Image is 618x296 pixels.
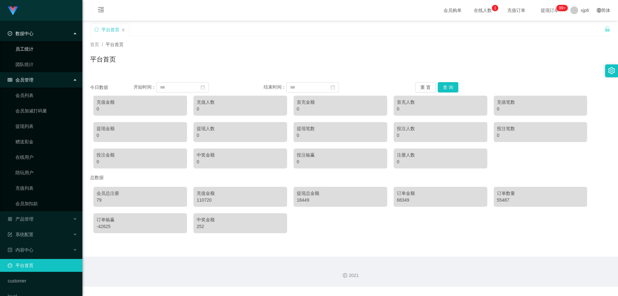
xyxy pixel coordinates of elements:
span: 系统配置 [8,232,33,237]
span: 在线人数 [471,8,495,13]
div: 充值金额 [97,99,184,106]
div: 总数据 [90,172,610,184]
p: 1 [494,5,496,11]
i: 图标: close [121,28,125,32]
span: 内容中心 [8,247,33,253]
div: 注册人数 [397,152,484,158]
span: / [102,42,103,47]
div: 0 [497,106,584,112]
i: 图标: calendar [331,85,335,90]
i: 图标: appstore-o [8,217,12,221]
span: 提现订单 [538,8,562,13]
img: logo.9652507e.png [8,6,18,15]
h1: 平台首页 [90,54,116,64]
div: 0 [297,158,384,165]
div: 今日数据 [90,84,134,91]
a: 在线用户 [15,151,77,164]
div: 提现人数 [197,125,284,132]
button: 查 询 [438,82,458,92]
div: 提现总金额 [297,190,384,197]
div: 0 [97,106,184,112]
a: 会员加扣款 [15,197,77,210]
span: 平台首页 [106,42,124,47]
a: 陪玩用户 [15,166,77,179]
a: customer [8,274,77,287]
i: 图标: menu-fold [90,0,112,21]
a: 会员列表 [15,89,77,102]
div: 投注人数 [397,125,484,132]
div: 订单金额 [397,190,484,197]
a: 会员加减打码量 [15,104,77,117]
div: 提现金额 [97,125,184,132]
div: 0 [497,132,584,139]
div: 会员总注册 [97,190,184,197]
div: 79 [97,197,184,204]
a: 提现列表 [15,120,77,133]
a: 图标: dashboard平台首页 [8,259,77,272]
div: 18449 [297,197,384,204]
i: 图标: unlock [604,26,610,32]
span: 产品管理 [8,216,33,222]
i: 图标: setting [608,67,615,74]
span: 首页 [90,42,99,47]
div: 0 [97,158,184,165]
span: 开始时间： [134,84,156,90]
i: 图标: profile [8,248,12,252]
sup: 1 [492,5,498,11]
div: 0 [97,132,184,139]
div: 平台首页 [101,24,119,36]
div: 中奖金额 [197,216,284,223]
span: 数据中心 [8,31,33,36]
div: 0 [397,158,484,165]
div: 55487 [497,197,584,204]
div: 首充人数 [397,99,484,106]
div: 充值金额 [197,190,284,197]
div: 投注笔数 [497,125,584,132]
div: 0 [297,106,384,112]
div: 0 [397,106,484,112]
div: 0 [197,132,284,139]
div: -42625 [97,223,184,230]
div: 提现笔数 [297,125,384,132]
span: 结束时间： [264,84,286,90]
button: 重 置 [415,82,436,92]
div: 0 [397,132,484,139]
a: 充值列表 [15,182,77,195]
a: 员工统计 [15,43,77,55]
div: 订单输赢 [97,216,184,223]
i: 图标: sync [94,27,99,32]
div: 订单数量 [497,190,584,197]
a: 团队统计 [15,58,77,71]
div: 0 [297,132,384,139]
div: 首充金额 [297,99,384,106]
i: 图标: table [8,78,12,82]
i: 图标: copyright [343,273,347,278]
div: 68349 [397,197,484,204]
div: 252 [197,223,284,230]
span: 充值订单 [504,8,529,13]
a: 赠送彩金 [15,135,77,148]
div: 中奖金额 [197,152,284,158]
i: 图标: check-circle-o [8,31,12,36]
i: 图标: calendar [201,85,205,90]
i: 图标: global [597,8,601,13]
span: 会员管理 [8,77,33,82]
div: 110720 [197,197,284,204]
sup: 230 [556,5,568,11]
div: 0 [197,158,284,165]
div: 0 [197,106,284,112]
div: 投注金额 [97,152,184,158]
div: 投注输赢 [297,152,384,158]
div: 充值人数 [197,99,284,106]
div: 充值笔数 [497,99,584,106]
i: 图标: form [8,232,12,237]
div: 2021 [88,272,613,279]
